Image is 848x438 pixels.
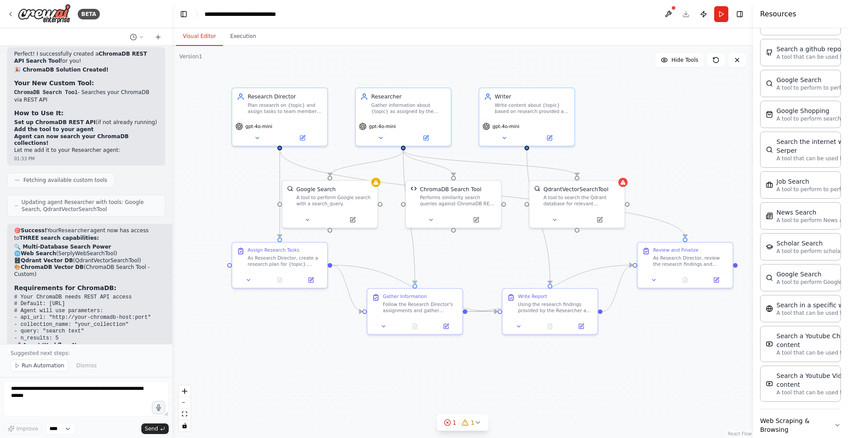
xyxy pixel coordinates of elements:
[653,255,728,267] div: As Research Director, review the research findings and written report. Ensure quality standards a...
[568,322,594,331] button: Open in side panel
[145,425,158,432] span: Send
[298,276,324,285] button: Open in side panel
[11,359,68,372] button: Run Automation
[16,425,38,432] span: Improve
[152,401,165,414] button: Click to speak your automation idea
[728,431,752,436] a: React Flow attribution
[502,288,598,335] div: Write ReportUsing the research findings provided by the Researcher and following the Research Dir...
[21,257,73,264] strong: Qdrant Vector DB
[282,180,379,228] div: SerplyWebSearchToolGoogle SearchA tool to perform Google search with a search_query.
[231,87,328,147] div: Research DirectorPlan research on {topic} and assign tasks to team members, then review their wor...
[14,264,170,278] li: 🎨 (ChromaDB Search Tool - Custom)
[14,155,158,162] div: 01:33 PM
[248,93,323,100] div: Research Director
[14,133,129,147] strong: Agent can now search your ChromaDB collections!
[383,301,458,313] div: Follow the Research Director's assignments and gather detailed information about {topic}. Focus o...
[433,322,459,331] button: Open in side panel
[332,261,362,315] g: Edge from b43c5bfb-4a29-4c8b-ad51-3d2fd5a3ea81 to 70bc1c3d-333f-4937-8dad-abf095af1e55
[399,150,581,176] g: Edge from 8076e792-db73-4edc-85f4-f19d898459d3 to c4316b2b-6863-4a77-a9fd-97d073cd54e6
[179,385,190,397] button: zoom in
[703,276,730,285] button: Open in side panel
[331,215,375,224] button: Open in side panel
[58,228,90,234] code: Researcher
[404,133,448,143] button: Open in side panel
[669,276,701,285] button: No output available
[14,119,95,125] strong: Set up ChromaDB REST API
[14,342,87,348] strong: 🚀 Agent Workflow Now:
[151,32,165,42] button: Start a new chat
[72,359,101,372] button: Dismiss
[11,350,162,357] p: Suggested next steps:
[671,57,698,64] span: Hide Tools
[383,294,427,300] div: Gather Information
[420,185,481,193] div: ChromaDB Search Tool
[126,32,148,42] button: Switch to previous chat
[766,80,773,87] img: SerpApiGoogleSearchTool
[14,89,158,103] li: - Searches your ChromaDB via REST API
[637,242,734,289] div: Review and FinalizeAs Research Director, review the research findings and written report. Ensure ...
[655,53,704,67] button: Hide Tools
[14,244,111,250] strong: 🔍 Multi-Database Search Power
[326,150,407,176] g: Edge from 8076e792-db73-4edc-85f4-f19d898459d3 to a16743fa-a769-433c-8a3c-91003fcc702c
[14,79,94,87] strong: Your New Custom Tool:
[248,247,299,253] div: Assign Research Tasks
[766,340,773,347] img: YoutubeChannelSearchTool
[14,227,170,242] p: 🎯 Your agent now has access to
[4,423,42,434] button: Improve
[248,102,323,114] div: Plan research on {topic} and assign tasks to team members, then review their work and create fina...
[369,123,396,129] span: gpt-4o-mini
[454,215,498,224] button: Open in side panel
[766,181,773,189] img: SerplyJobSearchTool
[492,123,519,129] span: gpt-4o-mini
[21,227,47,234] strong: Success!
[14,284,117,291] strong: Requirements for ChromaDB:
[14,294,151,342] code: # Your ChromaDB needs REST API access # Default: [URL] # Agent will use parameters: - api_url: "h...
[21,264,83,270] strong: ChromaDB Vector DB
[543,195,620,207] div: A tool to search the Qdrant database for relevant information on internal documents.
[76,362,97,369] span: Dismiss
[263,276,296,285] button: No output available
[14,250,170,257] li: 🌐 (SerplyWebSearchTool)
[766,274,773,281] img: SerplyWebSearchTool
[14,147,158,154] p: Let me add it to your Researcher agent:
[179,408,190,420] button: fit view
[437,415,489,431] button: 11
[766,212,773,219] img: SerplyNewsSearchTool
[653,247,699,253] div: Review and Finalize
[287,185,293,192] img: SerplyWebSearchTool
[355,87,452,147] div: ResearcherGather information about {topic} as assigned by the Research Directorgpt-4o-mini
[760,9,796,19] h4: Resources
[296,185,336,193] div: Google Search
[78,9,100,19] div: BETA
[534,322,566,331] button: No output available
[179,397,190,408] button: zoom out
[176,27,223,46] button: Visual Editor
[766,305,773,312] img: WebsiteSearchTool
[602,261,632,315] g: Edge from f56315a1-8edb-44b1-b1f7-44c92a1ce259 to e3396f05-d4f0-4aca-9926-ae84df5244c9
[22,199,158,213] span: Updating agent Researcher with tools: Google Search, QdrantVectorSearchTool
[18,4,71,24] img: Logo
[22,362,64,369] span: Run Automation
[766,111,773,118] img: SerpApiGoogleShoppingTool
[523,150,554,283] g: Edge from 0e0e6091-4d29-4849-ab63-75f6dcc5ebf3 to f56315a1-8edb-44b1-b1f7-44c92a1ce259
[296,195,373,207] div: A tool to perform Google search with a search_query.
[276,150,284,238] g: Edge from eeb4fe0e-6847-4b2d-b5aa-4a6fa9cd5fb3 to b43c5bfb-4a29-4c8b-ad51-3d2fd5a3ea81
[141,423,169,434] button: Send
[528,133,572,143] button: Open in side panel
[179,385,190,431] div: React Flow controls
[578,215,621,224] button: Open in side panel
[280,133,324,143] button: Open in side panel
[14,67,109,73] strong: 🎉 ChromaDB Solution Created!
[766,146,773,153] img: SerperDevTool
[204,10,302,19] nav: breadcrumb
[223,27,263,46] button: Execution
[14,51,158,64] p: Perfect! I successfully created a for you!
[543,185,608,193] div: QdrantVectorSearchTool
[14,109,64,117] strong: How to Use It:
[23,177,107,184] span: Fetching available custom tools
[405,180,502,228] div: ChromaDB Search ToolChromaDB Search ToolPerforms similarity search queries against ChromaDB REST ...
[246,123,273,129] span: gpt-4o-mini
[371,93,447,100] div: Researcher
[734,8,746,20] button: Hide right sidebar
[766,243,773,250] img: SerplyScholarSearchTool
